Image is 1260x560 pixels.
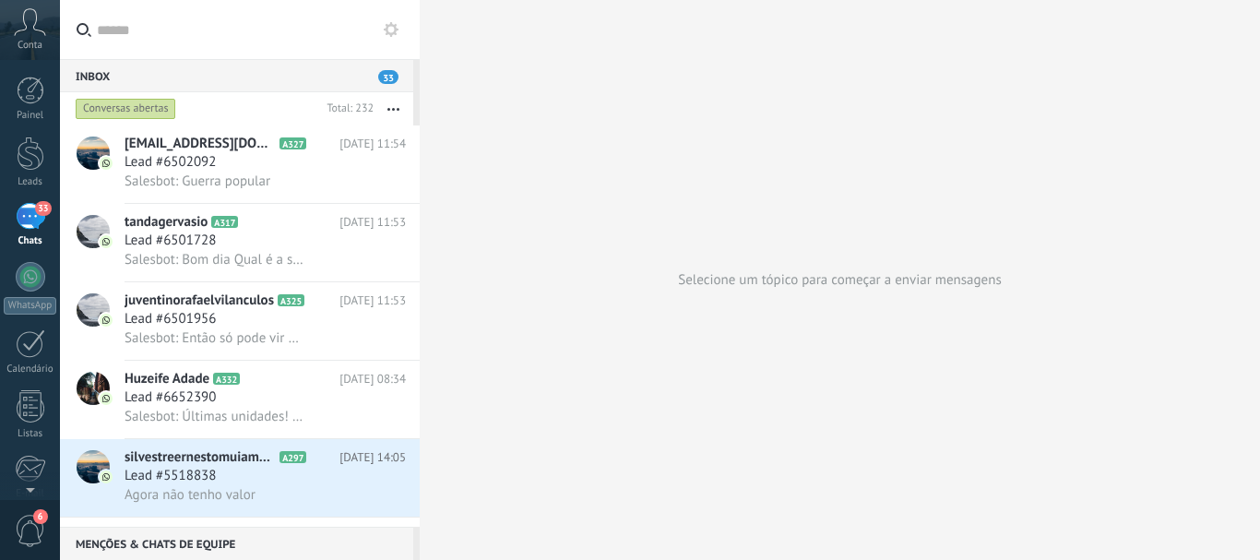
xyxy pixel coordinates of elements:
span: Salesbot: Bom dia Qual é a sua localização para podermos fazer a entrega [125,251,304,268]
a: avataricontandagervasioA317[DATE] 11:53Lead #6501728Salesbot: Bom dia Qual é a sua localização pa... [60,204,420,281]
span: [EMAIL_ADDRESS][DOMAIN_NAME] [125,135,276,153]
a: avatariconjuventinorafaelvilanculosA325[DATE] 11:53Lead #6501956Salesbot: Então só pode vir busca... [60,282,420,360]
span: 6 [33,509,48,524]
div: Chats [4,235,57,247]
span: Lead #6501728 [125,232,216,250]
span: A317 [211,216,238,228]
span: Huzeife Adade [125,370,209,388]
span: Agora não tenho valor [125,486,256,504]
span: [DATE] 14:05 [339,448,406,467]
span: Lead #6501956 [125,310,216,328]
a: avatariconsilvestreernestomuiambo59A297[DATE] 14:05Lead #5518838Agora não tenho valor [60,439,420,517]
span: A297 [279,451,306,463]
span: silvestreernestomuiambo59 [125,448,276,467]
a: avatariconHuzeife AdadeA332[DATE] 08:34Lead #6652390Salesbot: Últimas unidades! 🔥 Restam apenas 5... [60,361,420,438]
span: [DATE] 08:34 [339,370,406,388]
div: Menções & Chats de equipe [60,527,413,560]
span: juventinorafaelvilanculos [125,292,274,310]
span: tandagervasio [125,213,208,232]
div: WhatsApp [4,297,56,315]
img: icon [100,314,113,327]
div: Total: 232 [319,100,374,118]
img: icon [100,157,113,170]
img: icon [100,392,113,405]
span: [DATE] 11:53 [339,213,406,232]
span: A325 [278,294,304,306]
span: Conta [18,40,42,52]
span: Lead #5518838 [125,467,216,485]
span: [DATE] 11:53 [339,292,406,310]
div: Painel [4,110,57,122]
div: Conversas abertas [76,98,176,120]
span: A332 [213,373,240,385]
button: Mais [374,92,413,125]
div: Listas [4,428,57,440]
a: avataricon[EMAIL_ADDRESS][DOMAIN_NAME]A327[DATE] 11:54Lead #6502092Salesbot: Guerra popular [60,125,420,203]
span: 33 [378,70,398,84]
div: Inbox [60,59,413,92]
span: Salesbot: Guerra popular [125,173,270,190]
div: Calendário [4,363,57,375]
span: Salesbot: Então só pode vir buscar o produto na cidade Guerra popô [125,329,304,347]
span: 33 [35,201,51,216]
img: icon [100,471,113,483]
span: [DATE] 11:54 [339,135,406,153]
span: Lead #6652390 [125,388,216,407]
span: A327 [279,137,306,149]
img: icon [100,235,113,248]
span: Salesbot: Últimas unidades! 🔥 Restam apenas 5 do Creme Americano XXL! ⏳ Promoção acaba hoje! 💥 Pr... [125,408,304,425]
span: Lead #6502092 [125,153,216,172]
div: Leads [4,176,57,188]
